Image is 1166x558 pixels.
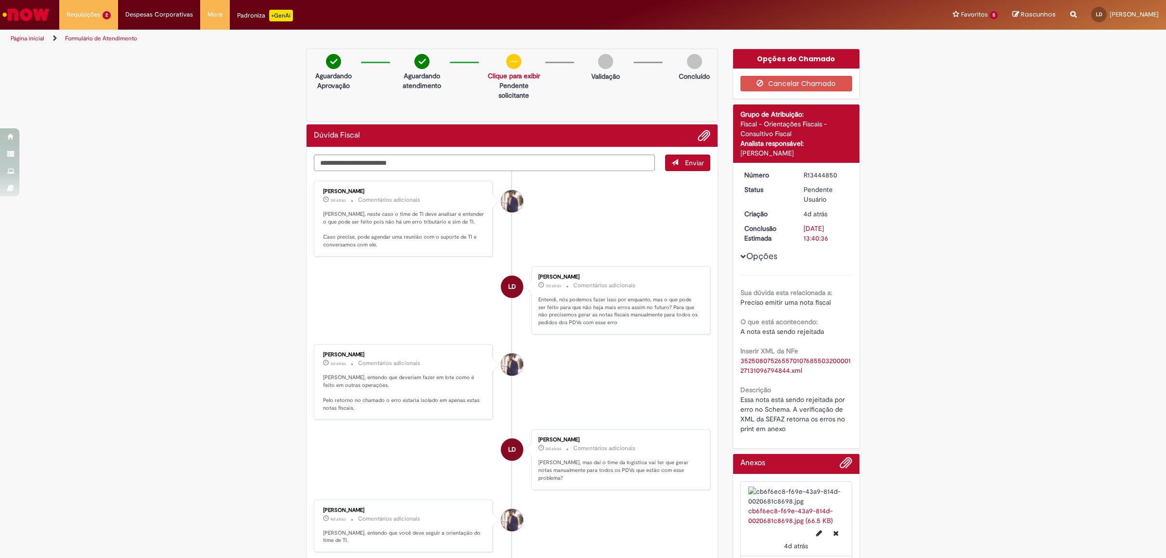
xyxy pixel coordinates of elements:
dt: Conclusão Estimada [737,224,797,243]
img: ServiceNow [1,5,51,24]
button: Cancelar Chamado [740,76,853,91]
div: [PERSON_NAME] [323,189,485,194]
a: Página inicial [11,35,44,42]
img: img-circle-grey.png [598,54,613,69]
small: Comentários adicionais [358,196,420,204]
p: [PERSON_NAME], entendo que deveriam fazer em lote como é feito em outras operações. Pelo retorno ... [323,374,485,412]
p: Pendente solicitante [488,81,540,100]
p: Aguardando atendimento [399,71,445,90]
div: Lucas Dantas [501,276,523,298]
time: 26/08/2025 12:59:19 [330,361,346,366]
span: Preciso emitir uma nota fiscal [740,298,831,307]
div: R13444850 [804,170,849,180]
dt: Criação [737,209,797,219]
button: Adicionar anexos [840,456,852,474]
span: LD [508,275,516,298]
p: [PERSON_NAME], mas daí o time da logística vai ter que gerar notas manualmente para todos os PDVs... [538,459,700,482]
span: 3d atrás [546,283,561,289]
div: [PERSON_NAME] [323,352,485,358]
span: Favoritos [961,10,988,19]
img: img-circle-grey.png [687,54,702,69]
small: Comentários adicionais [358,359,420,367]
p: Entendi, nós podemos fazer isso por enquanto, mas o que pode ser feito para que não haja mais err... [538,296,700,327]
a: Formulário de Atendimento [65,35,137,42]
time: 26/08/2025 08:38:32 [546,446,561,452]
div: [PERSON_NAME] [323,507,485,513]
dt: Status [737,185,797,194]
textarea: Digite sua mensagem aqui... [314,155,655,172]
img: check-circle-green.png [414,54,429,69]
time: 27/08/2025 09:10:28 [330,197,346,203]
small: Comentários adicionais [358,515,420,523]
div: [PERSON_NAME] [538,437,700,443]
p: Concluído [679,71,710,81]
div: Gabriel Rodrigues Barao [501,353,523,376]
span: 4d atrás [330,516,346,522]
button: Excluir cb6f6ec8-f69e-43a9-814d-0020681c8698.jpg [827,525,844,541]
div: Fiscal - Orientações Fiscais - Consultivo Fiscal [740,119,853,139]
div: [PERSON_NAME] [538,274,700,280]
time: 26/08/2025 08:27:31 [330,516,346,522]
span: 3d atrás [330,361,346,366]
span: Despesas Corporativas [125,10,193,19]
p: Validação [591,71,620,81]
button: Editar nome de arquivo cb6f6ec8-f69e-43a9-814d-0020681c8698.jpg [810,525,828,541]
div: [PERSON_NAME] [740,148,853,158]
img: circle-minus.png [506,54,521,69]
p: +GenAi [269,10,293,21]
a: Clique para exibir [488,71,540,80]
div: Opções do Chamado [733,49,860,69]
a: Rascunhos [1012,10,1056,19]
small: Comentários adicionais [573,281,635,290]
b: Inserir XML da NFe [740,347,798,355]
span: A nota está sendo rejeitada [740,327,824,336]
button: Enviar [665,155,710,171]
a: cb6f6ec8-f69e-43a9-814d-0020681c8698.jpg (66.5 KB) [748,506,833,525]
span: Essa nota está sendo rejeitada por erro no Schema. A verificação de XML da SEFAZ retorna os erros... [740,395,847,433]
b: O que está acontecendo: [740,317,818,326]
p: [PERSON_NAME], neste caso o time de TI deve analisar e entender o que pode ser feito pois não há ... [323,210,485,249]
a: Download de 35250807526557010768550320000127131096794844.xml [740,356,851,375]
span: 5 [990,11,998,19]
span: 4d atrás [804,209,827,218]
div: Pendente Usuário [804,185,849,204]
span: Requisições [67,10,101,19]
h2: Anexos [740,459,765,468]
small: Comentários adicionais [573,444,635,453]
time: 27/08/2025 08:45:13 [546,283,561,289]
span: 3d atrás [330,197,346,203]
p: [PERSON_NAME], entendo que você deve seguir a orientação do time de TI. [323,529,485,544]
button: Adicionar anexos [698,129,710,142]
div: Padroniza [237,10,293,21]
b: Descrição [740,385,771,394]
span: 4d atrás [784,541,808,550]
div: 25/08/2025 15:07:06 [804,209,849,219]
div: Analista responsável: [740,139,853,148]
span: Rascunhos [1021,10,1056,19]
span: 4d atrás [546,446,561,452]
div: Lucas Dantas [501,438,523,461]
span: LD [508,438,516,461]
time: 26/08/2025 08:07:14 [784,541,808,550]
img: cb6f6ec8-f69e-43a9-814d-0020681c8698.jpg [748,487,845,506]
img: check-circle-green.png [326,54,341,69]
div: Grupo de Atribuição: [740,109,853,119]
span: Enviar [685,158,704,167]
span: LD [1096,11,1102,17]
b: Sua dúvida esta relacionada a: [740,288,832,297]
span: [PERSON_NAME] [1110,10,1159,18]
div: Gabriel Rodrigues Barao [501,509,523,531]
div: Gabriel Rodrigues Barao [501,190,523,212]
span: 2 [103,11,111,19]
time: 25/08/2025 15:07:06 [804,209,827,218]
div: [DATE] 13:40:36 [804,224,849,243]
span: More [207,10,223,19]
h2: Dúvida Fiscal Histórico de tíquete [314,131,360,140]
dt: Número [737,170,797,180]
ul: Trilhas de página [7,30,770,48]
p: Aguardando Aprovação [310,71,356,90]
